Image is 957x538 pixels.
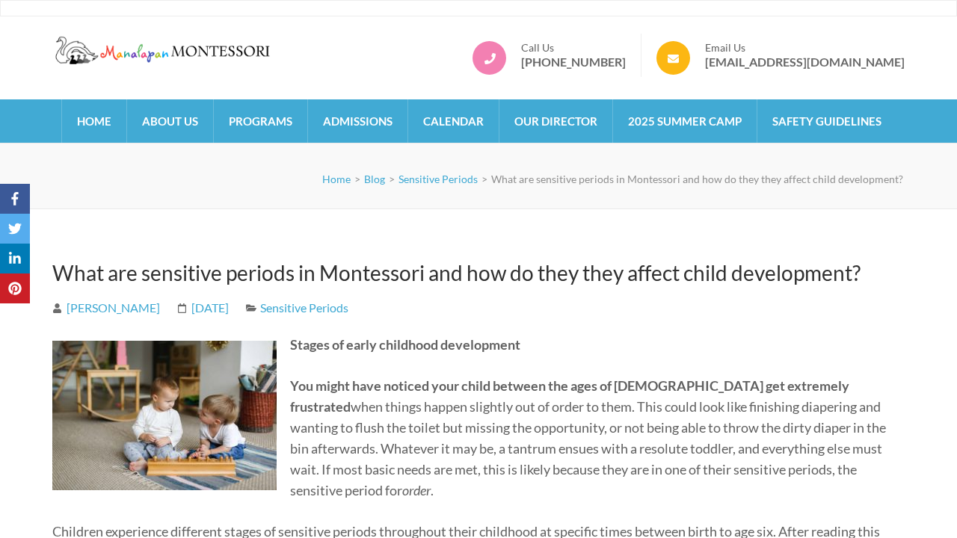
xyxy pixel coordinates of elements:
span: > [481,173,487,185]
span: Call Us [521,41,626,55]
p: when things happen slightly out of order to them. This could look like finishing diapering and wa... [52,375,893,501]
a: Home [62,99,126,143]
a: About Us [127,99,213,143]
em: order [402,482,431,498]
a: [DATE] [177,300,229,315]
strong: Stages of early childhood development [290,336,520,353]
a: Sensitive Periods [260,300,348,315]
h1: What are sensitive periods in Montessori and how do they they affect child development? [52,259,893,287]
a: Sensitive Periods [399,173,478,185]
strong: You might have noticed your child between the ages of [DEMOGRAPHIC_DATA] get extremely frustrated [290,377,849,415]
a: [PHONE_NUMBER] [521,55,626,69]
a: Home [322,173,351,185]
a: [PERSON_NAME] [52,300,160,315]
a: 2025 Summer Camp [613,99,757,143]
a: Blog [364,173,385,185]
a: Safety Guidelines [757,99,896,143]
a: Admissions [308,99,407,143]
time: [DATE] [191,300,229,315]
span: > [354,173,360,185]
a: Programs [214,99,307,143]
img: Manalapan Montessori – #1 Rated Child Day Care Center in Manalapan NJ [52,34,277,67]
a: Our Director [499,99,612,143]
span: > [389,173,395,185]
a: Calendar [408,99,499,143]
a: [EMAIL_ADDRESS][DOMAIN_NAME] [705,55,905,69]
span: Email Us [705,41,905,55]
